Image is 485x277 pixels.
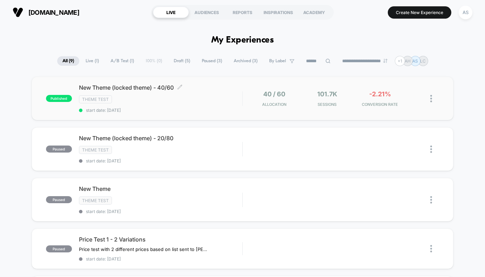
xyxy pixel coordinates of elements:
[459,6,472,19] div: AS
[228,56,263,66] span: Archived ( 3 )
[28,9,79,16] span: [DOMAIN_NAME]
[79,108,242,113] span: start date: [DATE]
[57,56,79,66] span: All ( 9 )
[189,7,225,18] div: AUDIENCES
[356,102,405,107] span: CONVERSION RATE
[80,56,104,66] span: Live ( 1 )
[430,196,432,204] img: close
[317,90,337,98] span: 101.7k
[79,158,242,163] span: start date: [DATE]
[260,7,296,18] div: INSPIRATIONS
[46,196,72,203] span: paused
[225,7,260,18] div: REPORTS
[369,90,391,98] span: -2.21%
[79,197,112,205] span: Theme Test
[105,56,139,66] span: A/B Test ( 1 )
[262,102,286,107] span: Allocation
[430,95,432,102] img: close
[79,135,242,142] span: New Theme (locked theme) - 20/80
[430,146,432,153] img: close
[395,56,405,66] div: + 1
[303,102,352,107] span: Sessions
[79,185,242,192] span: New Theme
[269,58,286,64] span: By Label
[79,256,242,262] span: start date: [DATE]
[46,245,72,252] span: paused
[79,84,242,91] span: New Theme (locked theme) - 40/60
[13,7,23,18] img: Visually logo
[388,6,451,19] button: Create New Experience
[430,245,432,252] img: close
[79,236,242,243] span: Price Test 1 - 2 Variations
[79,95,112,103] span: Theme Test
[153,7,189,18] div: LIVE
[412,58,418,64] p: AS
[79,146,112,154] span: Theme Test
[46,146,72,153] span: paused
[383,59,387,63] img: end
[46,95,72,102] span: published
[211,35,274,45] h1: My Experiences
[457,5,474,20] button: AS
[11,7,81,18] button: [DOMAIN_NAME]
[263,90,285,98] span: 40 / 60
[79,246,209,252] span: Price test with 2 different prices based on list sent to [PERSON_NAME] by planning.
[79,209,242,214] span: start date: [DATE]
[405,58,411,64] p: AH
[420,58,426,64] p: LC
[197,56,227,66] span: Paused ( 3 )
[296,7,332,18] div: ACADEMY
[168,56,195,66] span: Draft ( 5 )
